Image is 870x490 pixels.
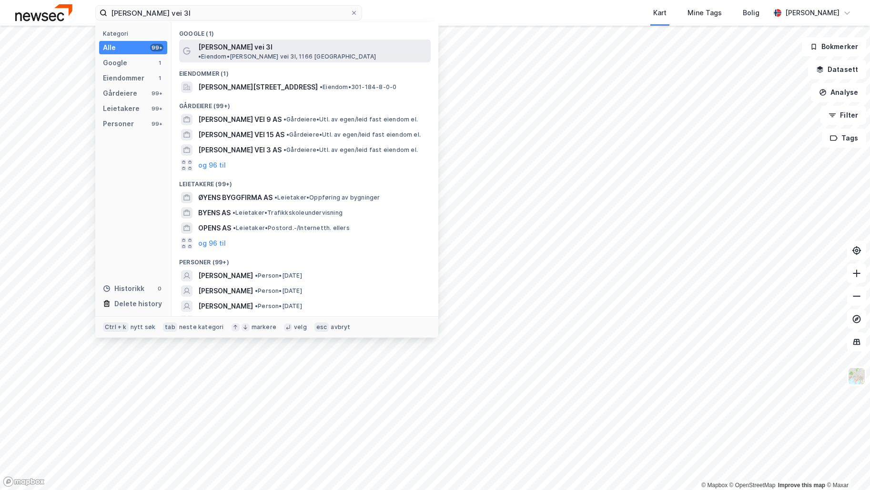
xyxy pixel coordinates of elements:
span: • [283,116,286,123]
div: avbryt [331,323,350,331]
span: • [274,194,277,201]
div: nytt søk [131,323,156,331]
div: 1 [156,74,163,82]
img: newsec-logo.f6e21ccffca1b3a03d2d.png [15,4,72,21]
span: Leietaker • Trafikkskoleundervisning [233,209,343,217]
div: Delete history [114,298,162,310]
div: 99+ [150,120,163,128]
span: [PERSON_NAME] [198,300,253,312]
div: Historikk [103,283,144,294]
span: • [320,83,323,90]
div: Gårdeiere [103,88,137,99]
div: Alle [103,42,116,53]
div: Personer (99+) [172,251,438,268]
button: og 96 til [198,316,226,327]
span: [PERSON_NAME] [198,285,253,297]
span: [PERSON_NAME] VEI 3 AS [198,144,282,156]
span: • [286,131,289,138]
span: [PERSON_NAME] VEI 9 AS [198,114,282,125]
img: Z [848,367,866,385]
span: Gårdeiere • Utl. av egen/leid fast eiendom el. [283,116,418,123]
span: ØYENS BYGGFIRMA AS [198,192,273,203]
a: Mapbox [701,482,728,489]
div: velg [294,323,307,331]
div: Eiendommer [103,72,144,84]
div: Mine Tags [688,7,722,19]
div: Kategori [103,30,167,37]
a: Improve this map [778,482,825,489]
div: 99+ [150,90,163,97]
span: • [255,287,258,294]
div: 99+ [150,44,163,51]
button: Analyse [811,83,866,102]
div: Kart [653,7,667,19]
div: Leietakere (99+) [172,173,438,190]
div: Leietakere [103,103,140,114]
a: Mapbox homepage [3,476,45,487]
button: og 96 til [198,160,226,171]
span: • [283,146,286,153]
span: [PERSON_NAME][STREET_ADDRESS] [198,81,318,93]
span: BYENS AS [198,207,231,219]
span: Eiendom • [PERSON_NAME] vei 3I, 1166 [GEOGRAPHIC_DATA] [198,53,376,60]
span: Person • [DATE] [255,287,302,295]
span: [PERSON_NAME] vei 3I [198,41,273,53]
span: • [233,209,235,216]
button: Bokmerker [802,37,866,56]
span: OPENS AS [198,222,231,234]
div: Kontrollprogram for chat [822,444,870,490]
button: og 96 til [198,238,226,249]
div: 0 [156,285,163,292]
span: • [233,224,236,231]
button: Datasett [808,60,866,79]
div: Google [103,57,127,69]
div: 99+ [150,105,163,112]
div: [PERSON_NAME] [785,7,840,19]
span: Person • [DATE] [255,302,302,310]
span: Eiendom • 301-184-8-0-0 [320,83,396,91]
span: Person • [DATE] [255,272,302,280]
span: • [198,53,201,60]
span: Leietaker • Oppføring av bygninger [274,194,380,201]
span: [PERSON_NAME] VEI 15 AS [198,129,284,140]
a: OpenStreetMap [729,482,776,489]
button: Filter [820,106,866,125]
div: Gårdeiere (99+) [172,95,438,112]
button: Tags [822,129,866,148]
div: Ctrl + k [103,322,129,332]
div: neste kategori [179,323,224,331]
div: markere [252,323,276,331]
span: • [255,272,258,279]
div: Eiendommer (1) [172,62,438,80]
input: Søk på adresse, matrikkel, gårdeiere, leietakere eller personer [107,6,350,20]
iframe: Chat Widget [822,444,870,490]
span: Leietaker • Postord.-/Internetth. ellers [233,224,350,232]
span: Gårdeiere • Utl. av egen/leid fast eiendom el. [286,131,421,139]
div: tab [163,322,177,332]
div: esc [314,322,329,332]
span: • [255,302,258,310]
div: 1 [156,59,163,67]
span: [PERSON_NAME] [198,270,253,281]
div: Personer [103,118,134,130]
span: Gårdeiere • Utl. av egen/leid fast eiendom el. [283,146,418,154]
div: Bolig [743,7,759,19]
div: Google (1) [172,22,438,40]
